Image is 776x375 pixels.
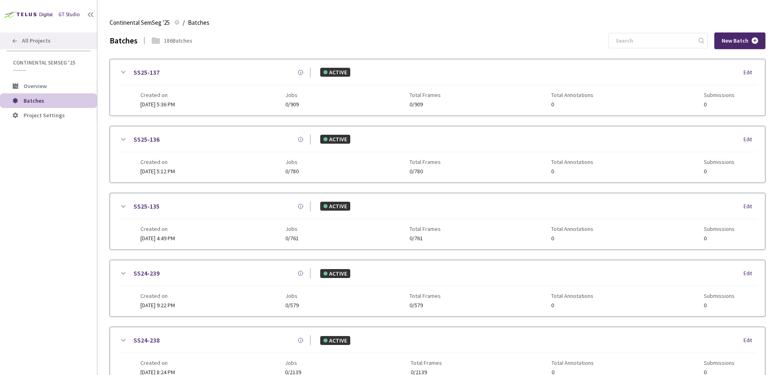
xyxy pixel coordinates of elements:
[140,92,175,98] span: Created on
[134,134,160,144] a: SS25-136
[134,201,160,211] a: SS25-135
[24,82,47,90] span: Overview
[285,293,299,299] span: Jobs
[58,11,80,19] div: GT Studio
[551,302,593,308] span: 0
[285,101,299,108] span: 0/909
[410,159,441,165] span: Total Frames
[722,37,748,44] span: New Batch
[704,302,735,308] span: 0
[110,59,765,116] div: SS25-137ACTIVEEditCreated on[DATE] 5:36 PMJobs0/909Total Frames0/909Total Annotations0Submissions0
[744,69,757,77] div: Edit
[744,269,757,278] div: Edit
[410,101,441,108] span: 0/909
[704,226,735,232] span: Submissions
[551,226,593,232] span: Total Annotations
[320,336,350,345] div: ACTIVE
[110,35,138,47] div: Batches
[140,159,175,165] span: Created on
[704,360,735,366] span: Submissions
[285,235,299,241] span: 0/761
[551,168,593,175] span: 0
[140,293,175,299] span: Created on
[320,202,350,211] div: ACTIVE
[320,269,350,278] div: ACTIVE
[13,59,86,66] span: Continental SemSeg '25
[551,293,593,299] span: Total Annotations
[24,112,65,119] span: Project Settings
[140,168,175,175] span: [DATE] 5:12 PM
[320,135,350,144] div: ACTIVE
[110,193,765,250] div: SS25-135ACTIVEEditCreated on[DATE] 4:49 PMJobs0/761Total Frames0/761Total Annotations0Submissions0
[410,168,441,175] span: 0/780
[704,168,735,175] span: 0
[183,18,185,28] li: /
[551,235,593,241] span: 0
[320,68,350,77] div: ACTIVE
[410,293,441,299] span: Total Frames
[704,235,735,241] span: 0
[411,360,442,366] span: Total Frames
[140,101,175,108] span: [DATE] 5:36 PM
[140,235,175,242] span: [DATE] 4:49 PM
[410,226,441,232] span: Total Frames
[285,159,299,165] span: Jobs
[551,92,593,98] span: Total Annotations
[704,92,735,98] span: Submissions
[134,67,160,78] a: SS25-137
[551,101,593,108] span: 0
[140,302,175,309] span: [DATE] 9:22 PM
[110,260,765,317] div: SS24-239ACTIVEEditCreated on[DATE] 9:22 PMJobs0/579Total Frames0/579Total Annotations0Submissions0
[24,97,44,104] span: Batches
[285,168,299,175] span: 0/780
[744,203,757,211] div: Edit
[134,335,160,345] a: SS24-238
[704,159,735,165] span: Submissions
[551,159,593,165] span: Total Annotations
[22,37,51,44] span: All Projects
[188,18,209,28] span: Batches
[285,92,299,98] span: Jobs
[285,360,301,366] span: Jobs
[704,101,735,108] span: 0
[140,226,175,232] span: Created on
[744,136,757,144] div: Edit
[552,360,594,366] span: Total Annotations
[285,226,299,232] span: Jobs
[110,126,765,183] div: SS25-136ACTIVEEditCreated on[DATE] 5:12 PMJobs0/780Total Frames0/780Total Annotations0Submissions0
[704,293,735,299] span: Submissions
[611,33,697,48] input: Search
[410,235,441,241] span: 0/761
[744,336,757,345] div: Edit
[410,92,441,98] span: Total Frames
[410,302,441,308] span: 0/579
[164,37,192,45] div: 186 Batches
[140,360,175,366] span: Created on
[285,302,299,308] span: 0/579
[110,18,170,28] span: Continental SemSeg '25
[134,268,160,278] a: SS24-239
